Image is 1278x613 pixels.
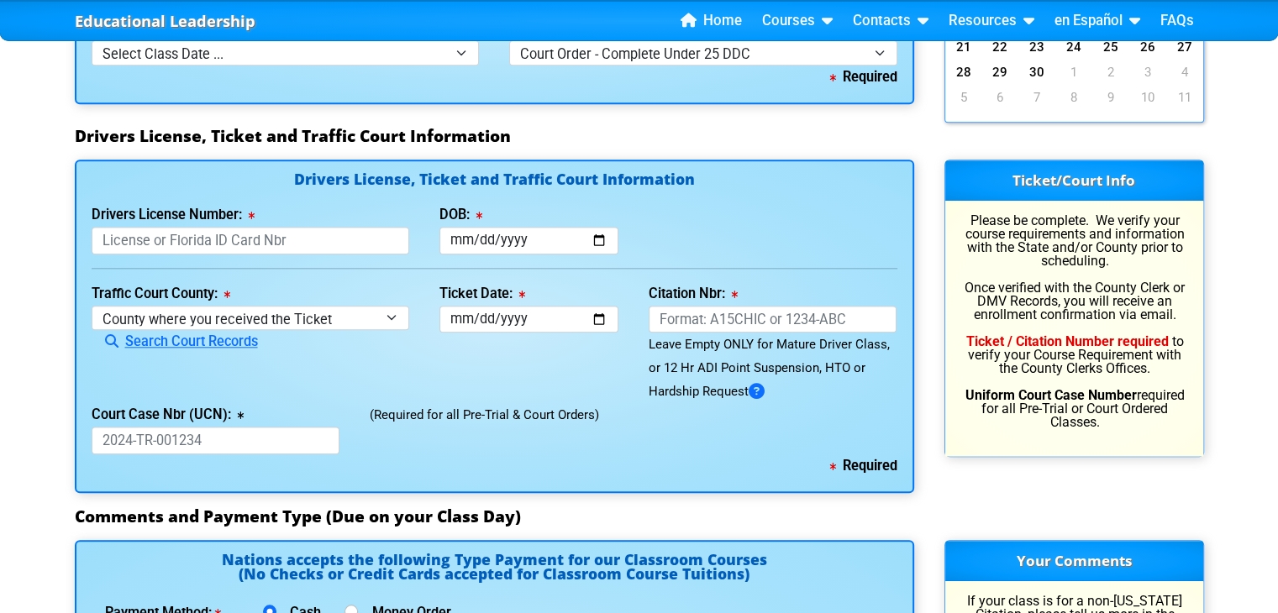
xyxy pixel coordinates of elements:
h3: Comments and Payment Type (Due on your Class Day) [75,506,1204,527]
a: Contacts [846,8,935,34]
b: Required [830,458,897,474]
a: 22 [981,39,1018,55]
a: 28 [945,64,982,81]
div: Leave Empty ONLY for Mature Driver Class, or 12 Hr ADI Point Suspension, HTO or Hardship Request [649,333,897,403]
label: Citation Nbr: [649,287,738,301]
a: 10 [1129,89,1166,106]
h3: Drivers License, Ticket and Traffic Court Information [75,126,1204,146]
a: Search Court Records [92,333,258,349]
a: 25 [1092,39,1129,55]
a: 30 [1018,64,1055,81]
a: 11 [1166,89,1203,106]
a: 23 [1018,39,1055,55]
a: Courses [755,8,839,34]
a: 8 [1055,89,1092,106]
label: Ticket Date: [439,287,525,301]
a: 29 [981,64,1018,81]
a: 24 [1055,39,1092,55]
a: 4 [1166,64,1203,81]
a: 2 [1092,64,1129,81]
a: FAQs [1154,8,1201,34]
label: Court Case Nbr (UCN): [92,408,244,422]
a: 6 [981,89,1018,106]
input: Format: A15CHIC or 1234-ABC [649,306,897,333]
b: Uniform Court Case Number [965,387,1137,403]
div: (Required for all Pre-Trial & Court Orders) [355,403,912,454]
a: 1 [1055,64,1092,81]
a: 3 [1129,64,1166,81]
label: Drivers License Number: [92,208,255,222]
a: 5 [945,89,982,106]
label: Traffic Court County: [92,287,230,301]
b: Required [830,69,897,85]
label: DOB: [439,208,482,222]
a: en Español [1048,8,1147,34]
h3: Your Comments [945,541,1203,581]
h4: Drivers License, Ticket and Traffic Court Information [92,172,897,190]
a: 9 [1092,89,1129,106]
b: Ticket / Citation Number required [966,333,1169,349]
input: mm/dd/yyyy [439,227,618,254]
a: 21 [945,39,982,55]
a: Educational Leadership [75,8,255,35]
input: mm/dd/yyyy [439,306,618,333]
a: 27 [1166,39,1203,55]
a: Resources [942,8,1041,34]
a: 26 [1129,39,1166,55]
p: Please be complete. We verify your course requirements and information with the State and/or Coun... [960,214,1188,429]
a: 7 [1018,89,1055,106]
h3: Ticket/Court Info [945,160,1203,201]
input: License or Florida ID Card Nbr [92,227,410,254]
h4: Nations accepts the following Type Payment for our Classroom Courses (No Checks or Credit Cards a... [92,553,897,588]
input: 2024-TR-001234 [92,427,340,454]
a: Home [674,8,749,34]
